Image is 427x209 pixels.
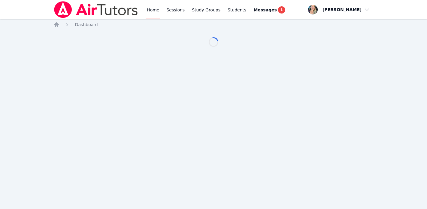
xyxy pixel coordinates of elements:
[75,22,98,28] a: Dashboard
[253,7,277,13] span: Messages
[53,1,138,18] img: Air Tutors
[278,6,285,14] span: 1
[53,22,374,28] nav: Breadcrumb
[75,22,98,27] span: Dashboard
